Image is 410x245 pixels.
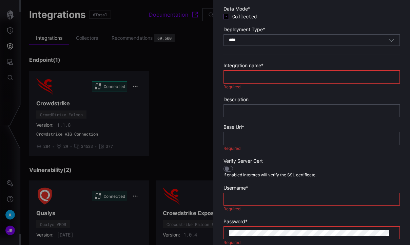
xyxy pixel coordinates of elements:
[223,206,240,211] span: Required
[223,240,240,245] span: Required
[223,185,400,191] label: Username *
[388,37,394,43] button: Toggle options menu
[223,84,240,89] span: Required
[223,6,400,12] label: Data Mode *
[223,97,400,103] label: Description
[232,14,400,20] span: Collected
[223,218,400,225] label: Password *
[223,172,316,177] span: If enabled Interpres will verify the SSL certificate.
[223,27,400,33] label: Deployment Type *
[223,124,400,130] label: Base Url *
[223,158,400,164] label: Verify Server Cert
[223,146,240,151] span: Required
[223,63,400,69] label: Integration name *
